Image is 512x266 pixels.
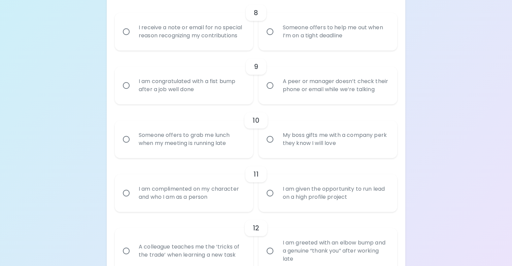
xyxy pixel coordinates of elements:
div: I am complimented on my character and who I am as a person [133,177,250,209]
h6: 12 [253,223,259,233]
div: choice-group-check [115,50,397,104]
h6: 10 [252,115,259,126]
div: My boss gifts me with a company perk they know I will love [277,123,394,155]
div: Someone offers to help me out when I’m on a tight deadline [277,15,394,48]
div: Someone offers to grab me lunch when my meeting is running late [133,123,250,155]
div: I receive a note or email for no special reason recognizing my contributions [133,15,250,48]
h6: 9 [254,61,258,72]
h6: 8 [254,7,258,18]
div: choice-group-check [115,104,397,158]
div: I am given the opportunity to run lead on a high profile project [277,177,394,209]
div: I am congratulated with a fist bump after a job well done [133,69,250,102]
div: A peer or manager doesn’t check their phone or email while we’re talking [277,69,394,102]
div: choice-group-check [115,158,397,212]
h6: 11 [253,169,258,180]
